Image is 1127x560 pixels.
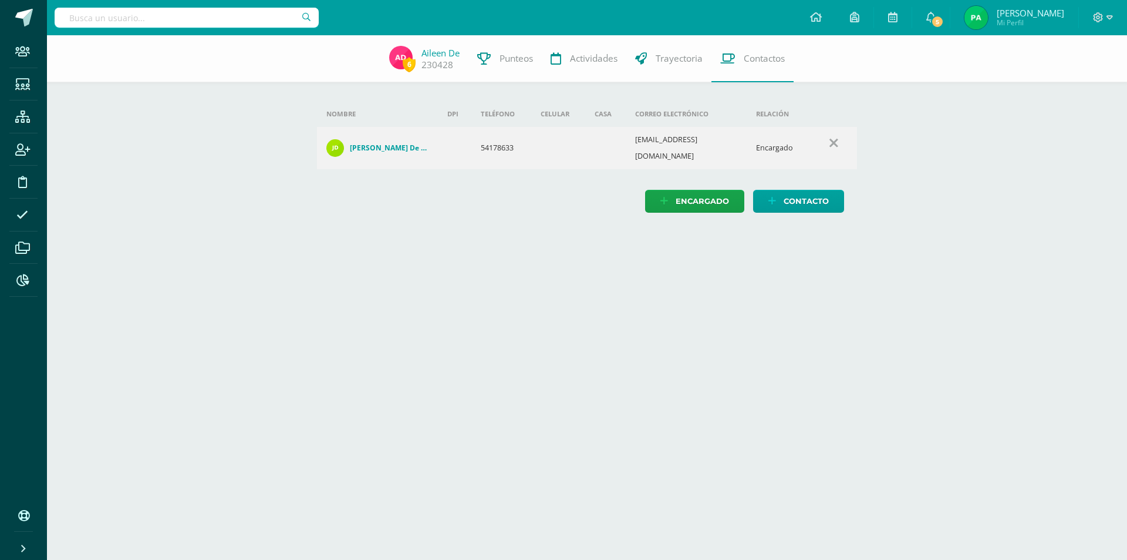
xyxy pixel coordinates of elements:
[326,139,344,157] img: b18394b8dc09a7aaf52146ef833ff6d2.png
[403,57,416,72] span: 6
[542,35,626,82] a: Actividades
[468,35,542,82] a: Punteos
[964,6,988,29] img: ea606af391f2c2e5188f5482682bdea3.png
[585,101,626,127] th: Casa
[55,8,319,28] input: Busca un usuario...
[997,18,1064,28] span: Mi Perfil
[531,101,585,127] th: Celular
[326,139,428,157] a: [PERSON_NAME] De la [PERSON_NAME]
[570,52,618,65] span: Actividades
[997,7,1064,19] span: [PERSON_NAME]
[676,190,729,212] span: Encargado
[350,143,428,153] h4: [PERSON_NAME] De la [PERSON_NAME]
[626,127,747,169] td: [EMAIL_ADDRESS][DOMAIN_NAME]
[931,15,944,28] span: 5
[656,52,703,65] span: Trayectoria
[317,101,438,127] th: Nombre
[389,46,413,69] img: ed4ff0f250cca5c2e3c6c78967389b94.png
[471,101,531,127] th: Teléfono
[784,190,829,212] span: Contacto
[753,190,844,213] a: Contacto
[471,127,531,169] td: 54178633
[500,52,533,65] span: Punteos
[421,47,460,59] a: Aileen de
[626,101,747,127] th: Correo electrónico
[645,190,744,213] a: Encargado
[711,35,794,82] a: Contactos
[747,127,810,169] td: Encargado
[421,59,453,71] a: 230428
[626,35,711,82] a: Trayectoria
[744,52,785,65] span: Contactos
[747,101,810,127] th: Relación
[438,101,472,127] th: DPI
